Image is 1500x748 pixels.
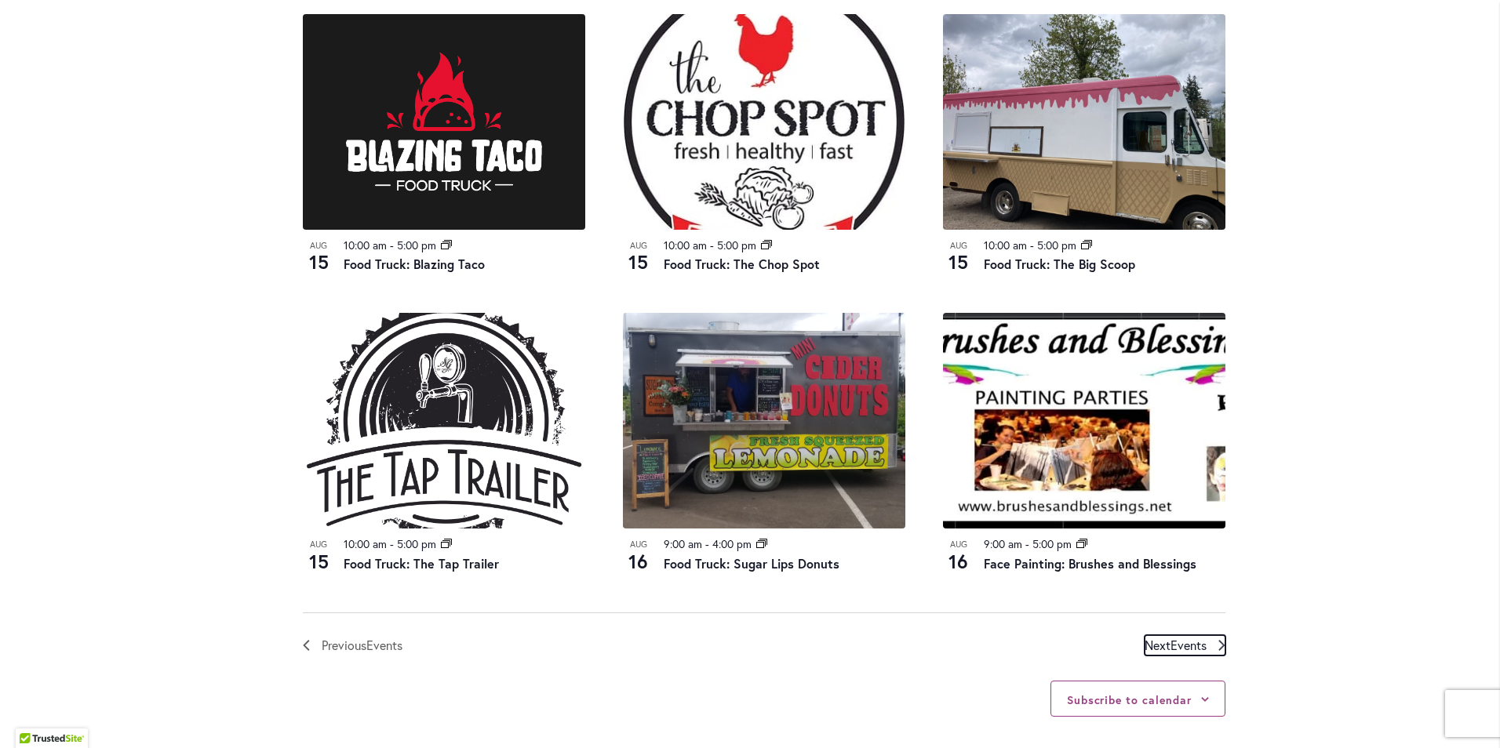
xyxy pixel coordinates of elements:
[664,536,702,551] time: 9:00 am
[943,239,974,252] span: Aug
[705,536,709,551] span: -
[344,256,485,272] a: Food Truck: Blazing Taco
[322,635,402,655] span: Previous
[1032,536,1072,551] time: 5:00 pm
[664,238,707,252] time: 10:00 am
[984,238,1027,252] time: 10:00 am
[984,555,1196,572] a: Face Painting: Brushes and Blessings
[303,538,334,551] span: Aug
[943,249,974,275] span: 15
[943,548,974,575] span: 16
[303,635,402,655] a: Previous Events
[1145,635,1207,655] span: Next
[366,637,402,653] span: Events
[664,555,839,572] a: Food Truck: Sugar Lips Donuts
[623,538,654,551] span: Aug
[1025,536,1029,551] span: -
[1030,238,1034,252] span: -
[943,538,974,551] span: Aug
[984,256,1135,272] a: Food Truck: The Big Scoop
[390,238,394,252] span: -
[1067,692,1192,707] button: Subscribe to calendar
[1145,635,1225,655] a: Next Events
[664,256,820,272] a: Food Truck: The Chop Spot
[943,14,1225,230] img: Food Truck: The Big Scoop
[303,239,334,252] span: Aug
[344,555,499,572] a: Food Truck: The Tap Trailer
[1171,637,1207,653] span: Events
[1037,238,1076,252] time: 5:00 pm
[623,249,654,275] span: 15
[397,536,436,551] time: 5:00 pm
[397,238,436,252] time: 5:00 pm
[984,536,1022,551] time: 9:00 am
[344,536,387,551] time: 10:00 am
[623,313,905,528] img: Food Truck: Sugar Lips Apple Cider Donuts
[344,238,387,252] time: 10:00 am
[303,548,334,575] span: 15
[303,14,585,230] img: Blazing Taco Food Truck
[712,536,752,551] time: 4:00 pm
[623,548,654,575] span: 16
[390,536,394,551] span: -
[710,238,714,252] span: -
[12,692,56,736] iframe: Launch Accessibility Center
[623,239,654,252] span: Aug
[623,14,905,230] img: THE CHOP SPOT PDX – Food Truck
[303,313,585,528] img: Food Truck: The Tap Trailer
[943,313,1225,528] img: Brushes and Blessings – Face Painting
[717,238,756,252] time: 5:00 pm
[303,249,334,275] span: 15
